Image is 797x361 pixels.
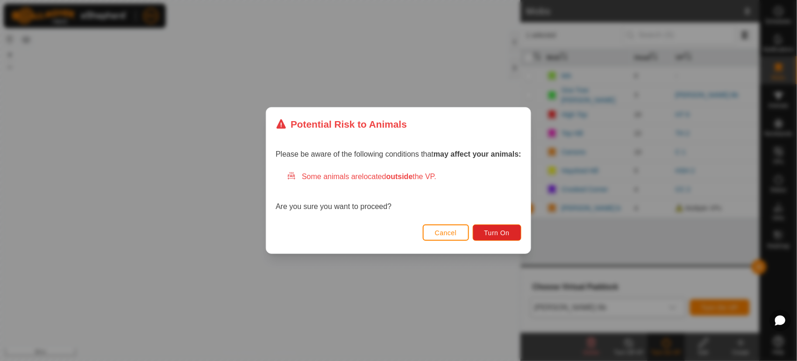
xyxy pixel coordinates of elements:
button: Turn On [473,224,521,241]
strong: outside [386,173,413,180]
span: Please be aware of the following conditions that [276,150,521,158]
span: Turn On [484,229,510,237]
span: Cancel [435,229,457,237]
div: Potential Risk to Animals [276,117,407,131]
button: Cancel [423,224,469,241]
div: Are you sure you want to proceed? [276,171,521,212]
span: located the VP. [362,173,436,180]
strong: may affect your animals: [434,150,521,158]
div: Some animals are [287,171,521,182]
